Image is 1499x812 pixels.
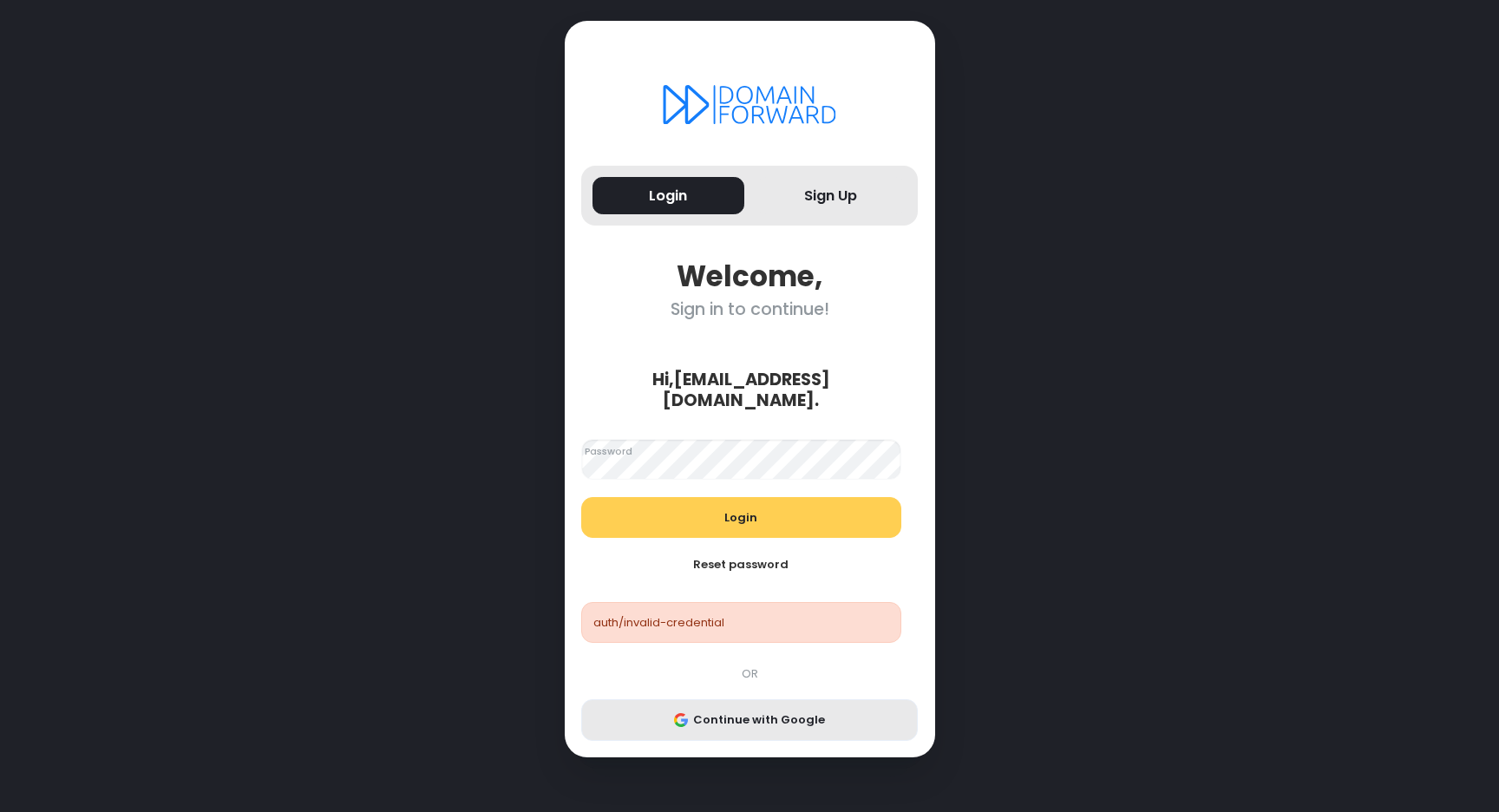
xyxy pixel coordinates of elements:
div: Hi, [EMAIL_ADDRESS][DOMAIN_NAME] . [573,370,909,410]
div: Welcome, [581,259,918,293]
button: Login [581,497,901,539]
button: Sign Up [756,177,907,214]
div: OR [573,665,926,683]
div: Sign in to continue! [581,299,918,319]
button: Continue with Google [581,699,918,741]
div: auth/invalid-credential [581,602,901,644]
button: Login [592,177,744,214]
button: Reset password [581,544,901,586]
